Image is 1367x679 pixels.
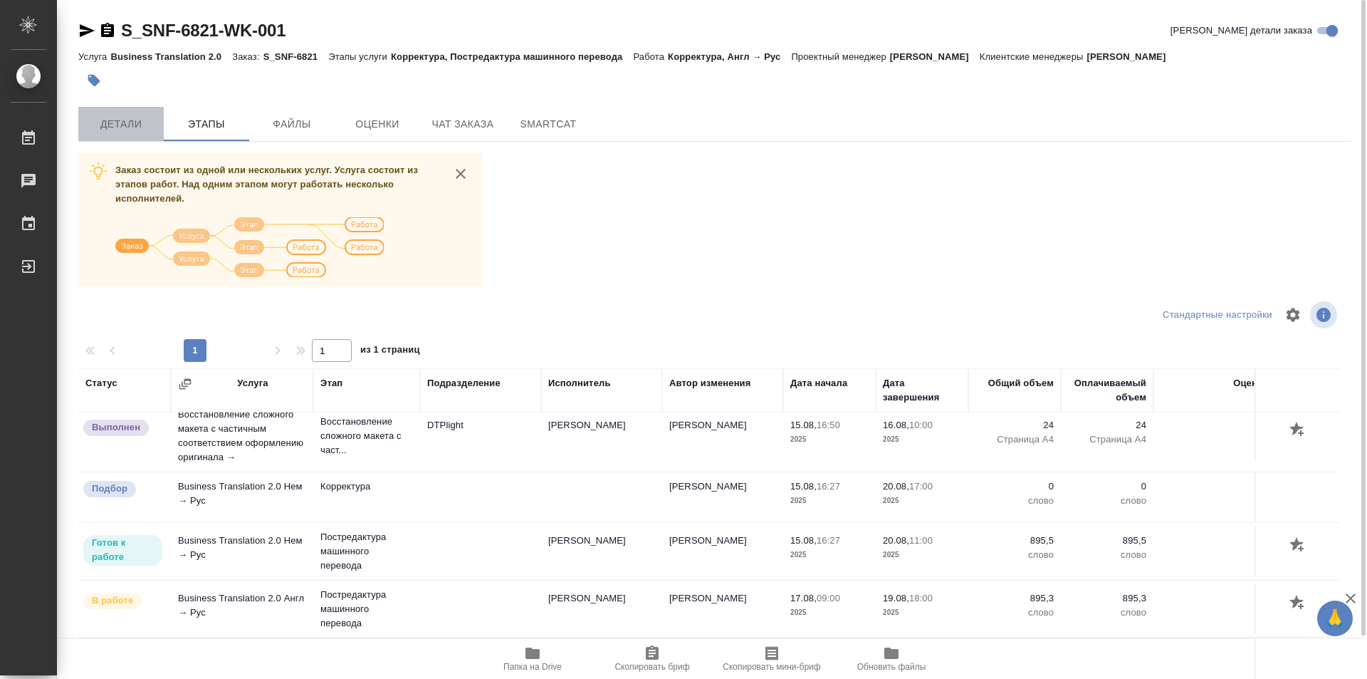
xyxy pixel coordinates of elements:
div: Дата завершения [883,376,961,405]
button: Скопировать мини-бриф [712,639,832,679]
p: Корректура, Постредактура машинного перевода [391,51,633,62]
div: Дата начала [790,376,847,390]
div: Этап [320,376,342,390]
span: Настроить таблицу [1276,298,1310,332]
span: из 1 страниц [360,341,420,362]
p: 24 [975,418,1054,432]
p: Страница А4 [1068,432,1146,447]
span: Заказ состоит из одной или нескольких услуг. Услуга состоит из этапов работ. Над одним этапом мог... [115,165,418,204]
p: 2025 [883,432,961,447]
button: Скопировать ссылку для ЯМессенджера [78,22,95,39]
span: Папка на Drive [503,662,562,672]
td: [PERSON_NAME] [662,472,783,522]
button: Добавить оценку [1286,534,1310,558]
p: Постредактура машинного перевода [320,588,413,631]
span: SmartCat [514,115,582,133]
p: слово [1068,606,1146,620]
p: Корректура, Англ → Рус [668,51,791,62]
p: 0 [975,480,1054,494]
p: Business Translation 2.0 [110,51,232,62]
p: Этапы услуги [328,51,391,62]
p: 2025 [883,606,961,620]
div: Подразделение [427,376,501,390]
td: [PERSON_NAME] [662,584,783,634]
span: Детали [87,115,155,133]
button: Папка на Drive [473,639,592,679]
p: Готов к работе [92,536,154,564]
p: 10:00 [909,420,933,430]
td: Business Translation 2.0 Нем → Рус [171,472,313,522]
button: close [450,163,471,185]
button: Скопировать ссылку [99,22,116,39]
div: split button [1159,304,1276,326]
span: Этапы [172,115,241,133]
p: 15.08, [790,535,817,546]
p: Услуга [78,51,110,62]
p: Постредактура машинного перевода [320,530,413,573]
span: Чат заказа [429,115,497,133]
p: слово [975,606,1054,620]
button: Добавить тэг [78,65,110,96]
p: Заказ: [232,51,263,62]
p: 24 [1068,418,1146,432]
div: Автор изменения [669,376,750,390]
p: 2025 [883,548,961,562]
p: Проектный менеджер [791,51,889,62]
p: 895,3 [975,591,1054,606]
td: [PERSON_NAME] [662,527,783,576]
p: 09:00 [817,593,840,603]
p: 2025 [790,548,869,562]
button: Сгруппировать [178,377,192,391]
span: Обновить файлы [857,662,926,672]
td: [PERSON_NAME] [541,411,662,461]
p: В работе [92,594,133,608]
div: Статус [85,376,117,390]
p: Подбор [92,482,127,496]
p: 0 [1068,480,1146,494]
p: 895,5 [975,534,1054,548]
td: Business Translation 2.0 Нем → Рус [171,527,313,576]
td: DTPlight [420,411,541,461]
p: [PERSON_NAME] [890,51,980,62]
span: Скопировать мини-бриф [723,662,820,672]
p: 15.08, [790,481,817,492]
td: Business Translation 2.0 Англ → Рус [171,584,313,634]
div: Исполнитель [548,376,611,390]
span: Файлы [258,115,326,133]
button: Добавить оценку [1286,418,1310,442]
p: Клиентские менеджеры [980,51,1087,62]
td: Восстановление сложного макета с частичным соответствием оформлению оригинала → [171,400,313,472]
div: Услуга [237,376,268,390]
td: [PERSON_NAME] [662,411,783,461]
p: 2025 [790,432,869,447]
a: S_SNF-6821-WK-001 [121,21,286,40]
p: 2025 [790,494,869,508]
p: 20.08, [883,481,909,492]
td: [PERSON_NAME] [541,527,662,576]
p: 19.08, [883,593,909,603]
td: [PERSON_NAME] [541,584,662,634]
span: Оценки [343,115,412,133]
p: слово [975,494,1054,508]
span: [PERSON_NAME] детали заказа [1170,24,1312,38]
p: S_SNF-6821 [263,51,329,62]
p: 17.08, [790,593,817,603]
p: Выполнен [92,420,140,435]
button: Скопировать бриф [592,639,712,679]
p: слово [975,548,1054,562]
p: 895,3 [1068,591,1146,606]
button: Обновить файлы [832,639,951,679]
p: Страница А4 [975,432,1054,447]
p: 15.08, [790,420,817,430]
button: Добавить оценку [1286,591,1310,616]
p: [PERSON_NAME] [1087,51,1177,62]
div: Общий объем [988,376,1054,390]
p: 2025 [790,606,869,620]
p: 17:00 [909,481,933,492]
div: Оплачиваемый объем [1068,376,1146,405]
p: 16:50 [817,420,840,430]
p: слово [1068,548,1146,562]
span: Посмотреть информацию [1310,301,1340,328]
span: Скопировать бриф [614,662,689,672]
p: 20.08, [883,535,909,546]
